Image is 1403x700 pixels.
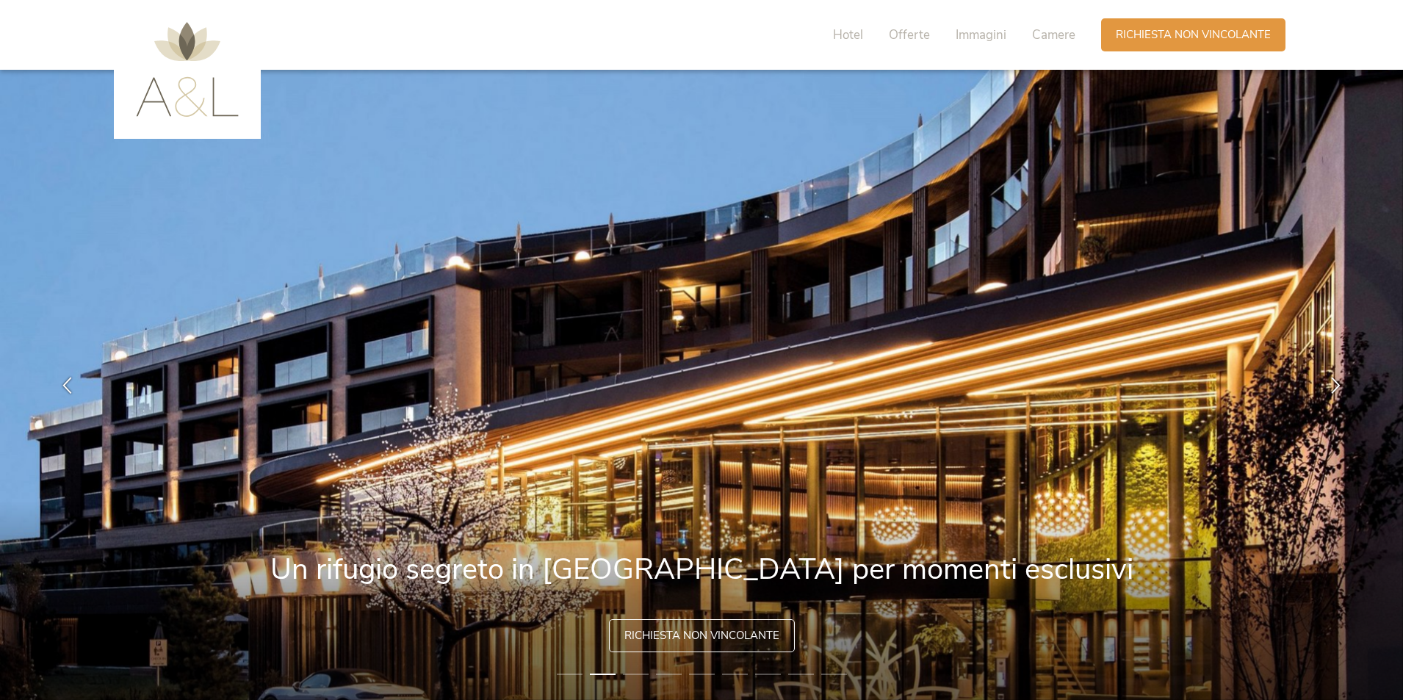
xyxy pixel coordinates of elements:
[833,26,863,43] span: Hotel
[1032,26,1075,43] span: Camere
[1116,27,1271,43] span: Richiesta non vincolante
[956,26,1006,43] span: Immagini
[889,26,930,43] span: Offerte
[136,22,239,117] img: AMONTI & LUNARIS Wellnessresort
[624,628,779,643] span: Richiesta non vincolante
